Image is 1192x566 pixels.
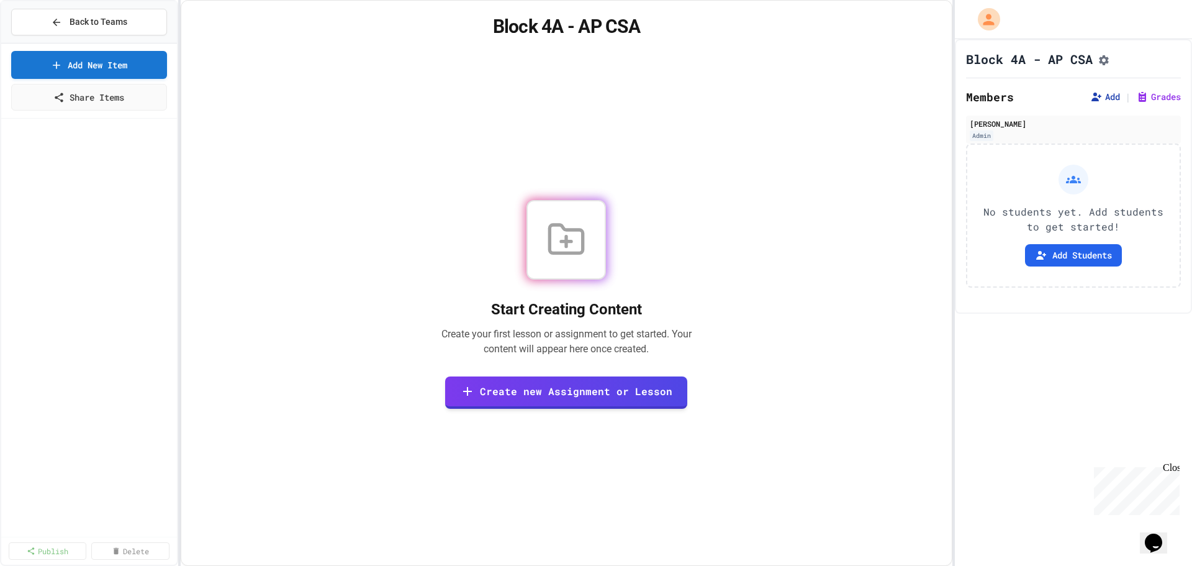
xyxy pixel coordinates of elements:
a: Share Items [11,84,167,111]
p: No students yet. Add students to get started! [977,204,1170,234]
button: Back to Teams [11,9,167,35]
h2: Members [966,88,1014,106]
button: Assignment Settings [1098,52,1110,66]
a: Add New Item [11,51,167,79]
h1: Block 4A - AP CSA [196,16,937,38]
div: [PERSON_NAME] [970,118,1177,129]
iframe: chat widget [1089,462,1180,515]
a: Create new Assignment or Lesson [445,377,687,409]
button: Add [1090,91,1120,103]
h2: Start Creating Content [427,299,705,319]
a: Publish [9,542,86,560]
div: Admin [970,130,993,141]
p: Create your first lesson or assignment to get started. Your content will appear here once created. [427,327,705,357]
span: | [1125,89,1131,104]
iframe: chat widget [1140,516,1180,554]
button: Add Students [1025,244,1122,267]
button: Grades [1136,91,1181,103]
div: Chat with us now!Close [5,5,86,79]
span: Back to Teams [70,16,127,29]
div: My Account [965,5,1003,34]
h1: Block 4A - AP CSA [966,50,1093,68]
a: Delete [91,542,169,560]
